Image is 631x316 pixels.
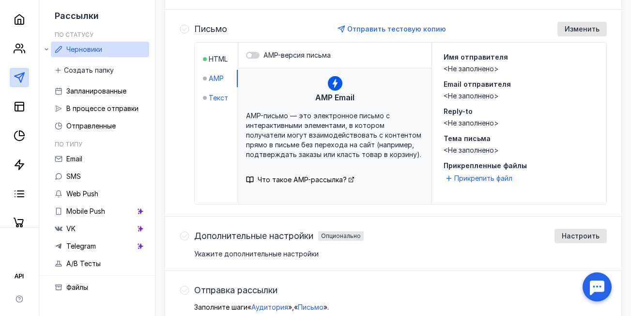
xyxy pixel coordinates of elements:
span: AMP [209,74,224,83]
span: Mobile Push [66,207,105,215]
span: Тема письма [444,134,491,142]
a: Telegram [51,238,149,254]
h4: Дополнительные настройкиОпционально [194,231,364,241]
a: Что такое AMP-рассылка? [258,175,354,185]
span: VK [66,224,76,233]
span: Web Push [66,190,98,198]
a: Черновики [51,42,149,57]
span: SMS [66,172,81,180]
span: AMP Email [315,92,354,103]
a: Отправленные [51,118,149,134]
span: Отправить тестовую копию [347,25,446,33]
button: Аудитория [251,302,288,312]
span: Имя отправителя [444,53,508,61]
span: Настроить [562,232,600,240]
span: <Не заполнено> [444,146,499,154]
span: Черновики [66,45,102,53]
span: Файлы [66,283,88,291]
button: Изменить [557,22,607,36]
span: Прикрепить файл [454,174,512,183]
a: Файлы [51,280,149,295]
button: Отправить тестовую копию [334,22,451,36]
span: <Не заполнено> [444,119,499,127]
span: Запланированные [66,87,126,95]
button: Настроить [554,229,607,243]
h5: По статусу [55,31,93,38]
span: Рассылки [55,11,99,21]
span: Telegram [66,242,96,250]
span: Текст [209,93,228,103]
span: Отправленные [66,122,116,130]
div: Опционально [321,233,361,239]
span: Что такое AMP-рассылка? [258,175,347,184]
span: В процессе отправки [66,104,139,112]
span: Email [66,155,82,163]
span: Изменить [565,25,600,33]
span: Письмо [298,303,323,311]
a: VK [51,221,149,237]
span: Прикрепленные файлы [444,161,595,171]
h4: Отправка рассылки [194,285,277,295]
a: SMS [51,169,149,184]
span: HTML [209,54,228,64]
a: A/B Тесты [51,256,149,271]
p: Заполните шаги « » , « » . [194,302,607,312]
a: В процессе отправки [51,101,149,116]
span: <Не заполнено> [444,64,499,73]
a: Email [51,151,149,167]
a: Web Push [51,186,149,202]
h5: По типу [55,141,82,148]
button: Письмо [298,302,323,312]
h4: Письмо [194,24,227,34]
a: Mobile Push [51,204,149,219]
span: Email отправителя [444,80,511,88]
span: Reply-to [444,107,473,115]
span: Укажите дополнительные настройки [194,250,319,258]
span: AMP-письмо — это электронное письмо с интерактивными элементами, в котором получатели могут взаим... [246,111,421,158]
button: Прикрепить файл [444,173,516,184]
a: Запланированные [51,83,149,99]
span: Аудитория [251,303,288,311]
span: A/B Тесты [66,259,101,268]
button: Создать папку [51,63,119,78]
span: AMP-версия письма [263,51,331,59]
span: Создать папку [64,66,114,75]
span: <Не заполнено> [444,92,499,100]
span: Дополнительные настройки [194,231,313,241]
